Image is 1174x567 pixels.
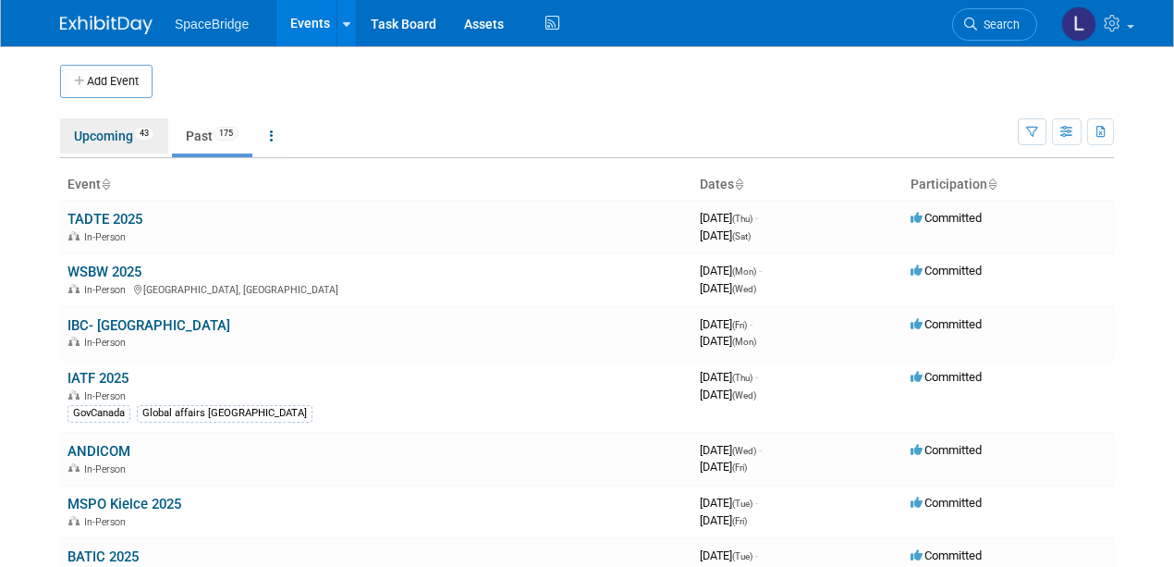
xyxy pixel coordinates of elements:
[750,317,752,331] span: -
[68,231,79,240] img: In-Person Event
[67,211,142,228] a: TADTE 2025
[1061,6,1096,42] img: Luminita Oprescu
[68,284,79,293] img: In-Person Event
[732,462,747,473] span: (Fri)
[732,284,756,294] span: (Wed)
[175,17,249,31] span: SpaceBridge
[732,551,752,561] span: (Tue)
[60,118,168,154] a: Upcoming43
[732,266,756,277] span: (Mon)
[67,405,130,422] div: GovCanada
[911,370,982,384] span: Committed
[732,320,747,330] span: (Fri)
[700,370,758,384] span: [DATE]
[60,169,692,201] th: Event
[903,169,1114,201] th: Participation
[911,211,982,225] span: Committed
[84,284,131,296] span: In-Person
[700,513,747,527] span: [DATE]
[700,317,752,331] span: [DATE]
[67,317,230,334] a: IBC- [GEOGRAPHIC_DATA]
[987,177,997,191] a: Sort by Participation Type
[755,496,758,510] span: -
[755,549,758,562] span: -
[700,334,756,348] span: [DATE]
[68,516,79,525] img: In-Person Event
[700,549,758,562] span: [DATE]
[67,443,130,460] a: ANDICOM
[67,370,128,387] a: IATF 2025
[759,264,762,277] span: -
[732,231,751,241] span: (Sat)
[911,549,982,562] span: Committed
[732,373,752,383] span: (Thu)
[68,390,79,400] img: In-Person Event
[700,228,751,242] span: [DATE]
[137,405,312,422] div: Global affairs [GEOGRAPHIC_DATA]
[732,446,756,456] span: (Wed)
[214,127,238,141] span: 175
[734,177,743,191] a: Sort by Start Date
[952,8,1037,41] a: Search
[700,388,756,401] span: [DATE]
[172,118,252,154] a: Past175
[84,337,131,349] span: In-Person
[67,549,139,565] a: BATIC 2025
[911,317,982,331] span: Committed
[700,460,747,474] span: [DATE]
[911,496,982,510] span: Committed
[67,496,181,512] a: MSPO Kielce 2025
[700,211,758,225] span: [DATE]
[911,264,982,277] span: Committed
[755,370,758,384] span: -
[84,463,131,475] span: In-Person
[84,231,131,243] span: In-Person
[68,463,79,473] img: In-Person Event
[732,390,756,401] span: (Wed)
[732,516,747,526] span: (Fri)
[60,16,153,34] img: ExhibitDay
[60,65,153,98] button: Add Event
[101,177,110,191] a: Sort by Event Name
[700,443,762,457] span: [DATE]
[755,211,758,225] span: -
[732,499,752,509] span: (Tue)
[68,337,79,346] img: In-Person Event
[732,214,752,224] span: (Thu)
[134,127,154,141] span: 43
[84,390,131,402] span: In-Person
[700,281,756,295] span: [DATE]
[700,496,758,510] span: [DATE]
[911,443,982,457] span: Committed
[732,337,756,347] span: (Mon)
[84,516,131,528] span: In-Person
[67,281,685,296] div: [GEOGRAPHIC_DATA], [GEOGRAPHIC_DATA]
[700,264,762,277] span: [DATE]
[759,443,762,457] span: -
[67,264,141,280] a: WSBW 2025
[977,18,1020,31] span: Search
[692,169,903,201] th: Dates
